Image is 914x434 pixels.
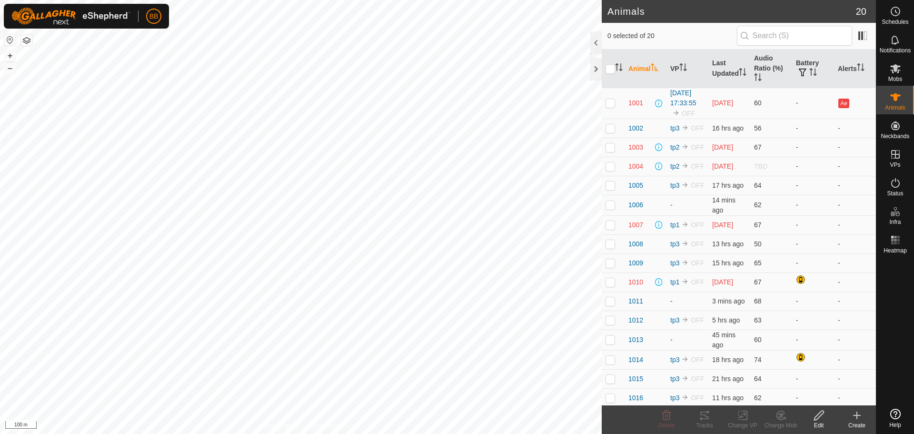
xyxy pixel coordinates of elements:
[712,297,745,305] span: 1 Sept 2025, 1:51 pm
[724,421,762,430] div: Change VP
[666,50,708,88] th: VP
[670,240,679,248] a: tp3
[681,181,689,189] img: to
[754,201,762,209] span: 62
[681,143,689,151] img: to
[792,88,834,119] td: -
[834,138,876,157] td: -
[754,375,762,383] span: 64
[754,316,762,324] span: 63
[628,142,643,152] span: 1003
[834,253,876,273] td: -
[882,19,908,25] span: Schedules
[834,330,876,350] td: -
[834,50,876,88] th: Alerts
[754,99,762,107] span: 60
[712,278,733,286] span: 31 Aug 2025, 7:41 am
[762,421,800,430] div: Change Mob
[754,240,762,248] span: 50
[615,65,623,72] p-sorticon: Activate to sort
[754,356,762,363] span: 74
[792,176,834,195] td: -
[628,374,643,384] span: 1015
[670,143,679,151] a: tp2
[11,8,130,25] img: Gallagher Logo
[651,65,658,72] p-sorticon: Activate to sort
[670,182,679,189] a: tp3
[754,259,762,267] span: 65
[890,162,900,168] span: VPs
[754,124,762,132] span: 56
[834,157,876,176] td: -
[712,162,733,170] span: 30 Aug 2025, 11:01 pm
[607,31,737,41] span: 0 selected of 20
[754,143,762,151] span: 67
[754,336,762,343] span: 60
[628,220,643,230] span: 1007
[712,143,733,151] span: 31 Aug 2025, 7:51 am
[691,278,704,286] span: OFF
[685,421,724,430] div: Tracks
[739,70,746,77] p-sorticon: Activate to sort
[834,369,876,388] td: -
[712,99,733,107] span: 31 Aug 2025, 10:01 am
[149,11,159,21] span: BB
[681,374,689,382] img: to
[628,200,643,210] span: 1006
[628,315,643,325] span: 1012
[708,50,750,88] th: Last Updated
[792,138,834,157] td: -
[754,394,762,402] span: 62
[792,157,834,176] td: -
[691,221,704,229] span: OFF
[670,316,679,324] a: tp3
[712,331,735,349] span: 1 Sept 2025, 1:09 pm
[691,162,704,170] span: OFF
[691,259,704,267] span: OFF
[712,259,744,267] span: 31 Aug 2025, 10:41 pm
[792,195,834,215] td: -
[792,388,834,407] td: -
[628,277,643,287] span: 1010
[681,221,689,228] img: to
[754,182,762,189] span: 64
[670,375,679,383] a: tp3
[809,70,817,77] p-sorticon: Activate to sort
[4,34,16,46] button: Reset Map
[691,356,704,363] span: OFF
[712,240,744,248] span: 1 Sept 2025, 12:21 am
[670,278,679,286] a: tp1
[691,394,704,402] span: OFF
[670,124,679,132] a: tp3
[4,50,16,61] button: +
[834,176,876,195] td: -
[681,278,689,285] img: to
[691,143,704,151] span: OFF
[887,191,903,196] span: Status
[800,421,838,430] div: Edit
[681,259,689,266] img: to
[691,375,704,383] span: OFF
[834,292,876,311] td: -
[792,215,834,234] td: -
[876,405,914,432] a: Help
[628,161,643,172] span: 1004
[754,221,762,229] span: 67
[670,356,679,363] a: tp3
[670,221,679,229] a: tp1
[682,110,695,117] span: OFF
[792,311,834,330] td: -
[4,62,16,74] button: –
[754,75,762,82] p-sorticon: Activate to sort
[712,196,735,214] span: 1 Sept 2025, 1:41 pm
[628,239,643,249] span: 1008
[712,221,733,229] span: 31 Aug 2025, 7:41 am
[838,99,849,108] button: Ae
[670,394,679,402] a: tp3
[628,258,643,268] span: 1009
[838,421,876,430] div: Create
[750,50,792,88] th: Audio Ratio (%)
[792,292,834,311] td: -
[792,369,834,388] td: -
[625,50,666,88] th: Animal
